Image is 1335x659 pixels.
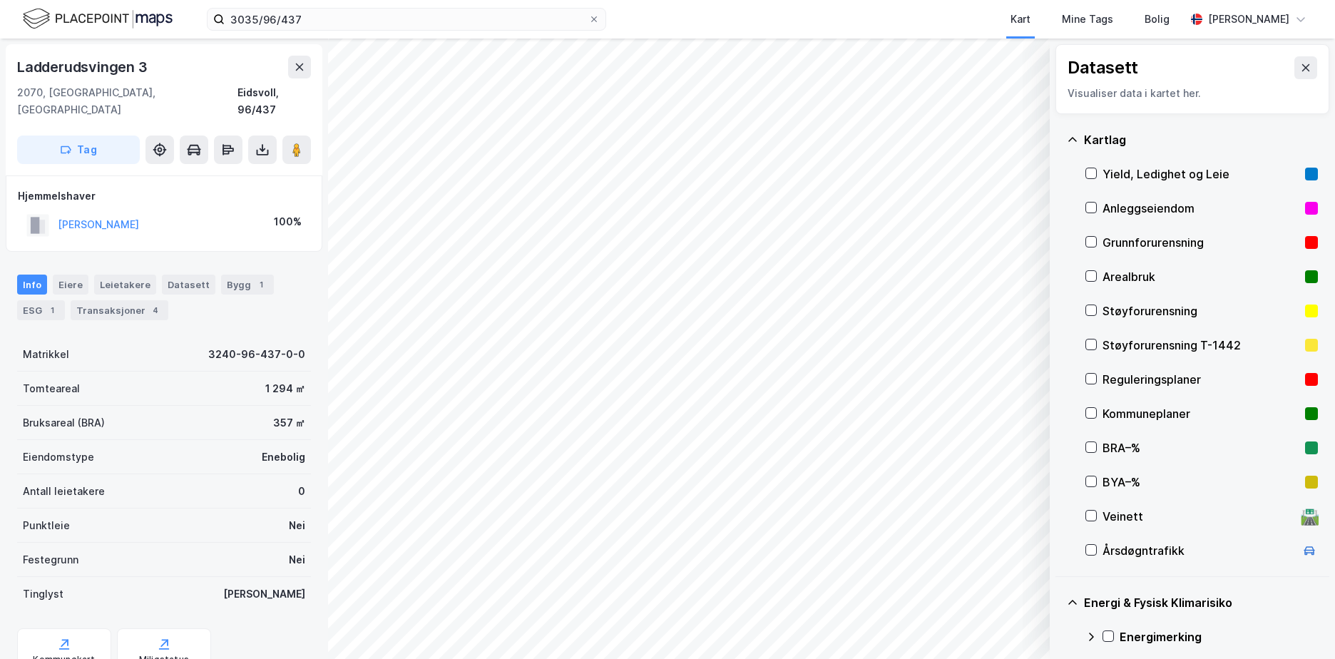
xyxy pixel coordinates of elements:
[1103,508,1295,525] div: Veinett
[23,346,69,363] div: Matrikkel
[162,275,215,295] div: Datasett
[23,483,105,500] div: Antall leietakere
[45,303,59,317] div: 1
[1300,507,1319,526] div: 🛣️
[23,449,94,466] div: Eiendomstype
[23,551,78,568] div: Festegrunn
[1062,11,1113,28] div: Mine Tags
[208,346,305,363] div: 3240-96-437-0-0
[1011,11,1030,28] div: Kart
[1103,268,1299,285] div: Arealbruk
[289,517,305,534] div: Nei
[18,188,310,205] div: Hjemmelshaver
[23,380,80,397] div: Tomteareal
[148,303,163,317] div: 4
[1068,85,1317,102] div: Visualiser data i kartet her.
[94,275,156,295] div: Leietakere
[1264,591,1335,659] iframe: Chat Widget
[23,6,173,31] img: logo.f888ab2527a4732fd821a326f86c7f29.svg
[1084,594,1318,611] div: Energi & Fysisk Klimarisiko
[1103,302,1299,320] div: Støyforurensning
[23,414,105,431] div: Bruksareal (BRA)
[1103,474,1299,491] div: BYA–%
[1103,165,1299,183] div: Yield, Ledighet og Leie
[17,300,65,320] div: ESG
[1103,542,1295,559] div: Årsdøgntrafikk
[265,380,305,397] div: 1 294 ㎡
[23,517,70,534] div: Punktleie
[17,275,47,295] div: Info
[23,586,63,603] div: Tinglyst
[1145,11,1170,28] div: Bolig
[1103,405,1299,422] div: Kommuneplaner
[1084,131,1318,148] div: Kartlag
[1103,200,1299,217] div: Anleggseiendom
[1103,439,1299,456] div: BRA–%
[237,84,311,118] div: Eidsvoll, 96/437
[71,300,168,320] div: Transaksjoner
[262,449,305,466] div: Enebolig
[17,84,237,118] div: 2070, [GEOGRAPHIC_DATA], [GEOGRAPHIC_DATA]
[17,56,150,78] div: Ladderudsvingen 3
[1103,371,1299,388] div: Reguleringsplaner
[1103,337,1299,354] div: Støyforurensning T-1442
[254,277,268,292] div: 1
[1068,56,1138,79] div: Datasett
[1103,234,1299,251] div: Grunnforurensning
[289,551,305,568] div: Nei
[17,136,140,164] button: Tag
[1208,11,1289,28] div: [PERSON_NAME]
[225,9,588,30] input: Søk på adresse, matrikkel, gårdeiere, leietakere eller personer
[223,586,305,603] div: [PERSON_NAME]
[273,414,305,431] div: 357 ㎡
[1120,628,1318,645] div: Energimerking
[53,275,88,295] div: Eiere
[274,213,302,230] div: 100%
[221,275,274,295] div: Bygg
[298,483,305,500] div: 0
